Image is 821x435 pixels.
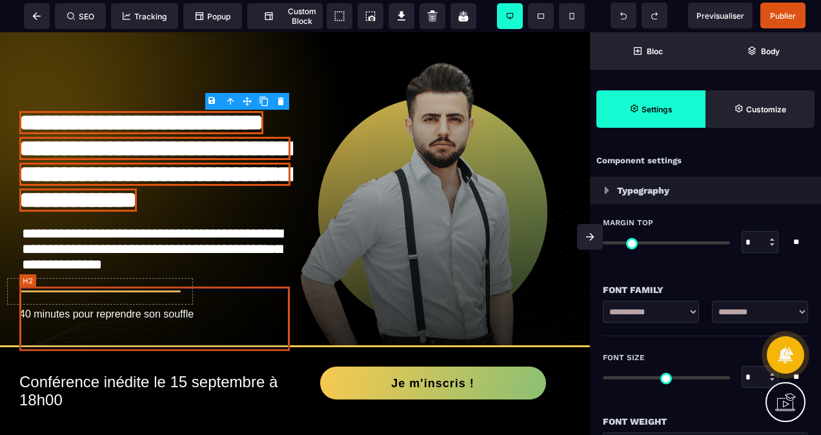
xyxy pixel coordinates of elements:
[590,32,705,70] span: Open Blocks
[642,105,673,114] strong: Settings
[19,334,295,383] h2: Conférence inédite le 15 septembre à 18h00
[746,105,786,114] strong: Customize
[770,11,796,21] span: Publier
[603,282,808,298] div: Font Family
[295,19,571,387] img: 91080ed7898d91c22c8e104d8a827e7e_profil14.png
[761,46,780,56] strong: Body
[254,6,316,26] span: Custom Block
[603,217,653,228] span: Margin Top
[604,187,609,194] img: loading
[617,183,669,198] p: Typography
[320,334,546,367] button: Je m'inscris !
[196,12,230,21] span: Popup
[67,12,94,21] span: SEO
[688,3,753,28] span: Preview
[596,90,705,128] span: Settings
[705,90,815,128] span: Open Style Manager
[123,12,167,21] span: Tracking
[358,3,383,29] span: Screenshot
[647,46,663,56] strong: Bloc
[603,414,808,429] div: Font Weight
[603,352,645,363] span: Font Size
[327,3,352,29] span: View components
[590,148,821,174] div: Component settings
[705,32,821,70] span: Open Layer Manager
[19,273,295,291] text: 40 minutes pour reprendre son souffle
[696,11,744,21] span: Previsualiser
